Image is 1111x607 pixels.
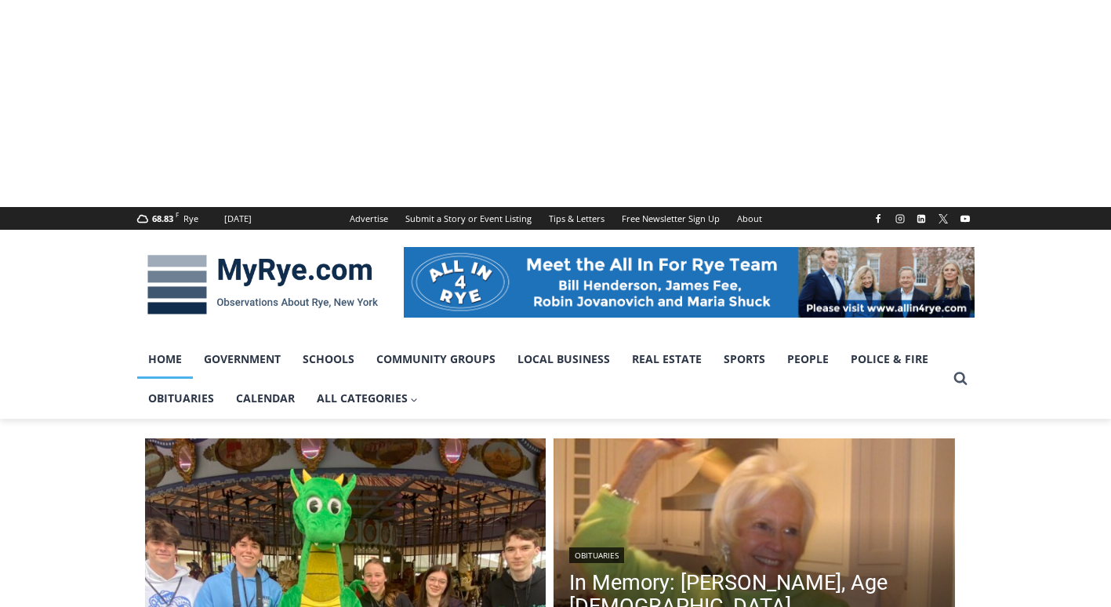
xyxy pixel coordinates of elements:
[292,340,365,379] a: Schools
[224,212,252,226] div: [DATE]
[840,340,939,379] a: Police & Fire
[891,209,909,228] a: Instagram
[176,210,179,219] span: F
[869,209,888,228] a: Facebook
[621,340,713,379] a: Real Estate
[912,209,931,228] a: Linkedin
[728,207,771,230] a: About
[183,212,198,226] div: Rye
[317,390,419,407] span: All Categories
[341,207,397,230] a: Advertise
[713,340,776,379] a: Sports
[306,379,430,418] a: All Categories
[397,207,540,230] a: Submit a Story or Event Listing
[137,244,388,325] img: MyRye.com
[225,379,306,418] a: Calendar
[341,207,771,230] nav: Secondary Navigation
[404,247,975,318] img: All in for Rye
[152,213,173,224] span: 68.83
[137,340,193,379] a: Home
[956,209,975,228] a: YouTube
[613,207,728,230] a: Free Newsletter Sign Up
[506,340,621,379] a: Local Business
[137,379,225,418] a: Obituaries
[137,340,946,419] nav: Primary Navigation
[946,365,975,393] button: View Search Form
[776,340,840,379] a: People
[365,340,506,379] a: Community Groups
[540,207,613,230] a: Tips & Letters
[569,547,624,563] a: Obituaries
[193,340,292,379] a: Government
[934,209,953,228] a: X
